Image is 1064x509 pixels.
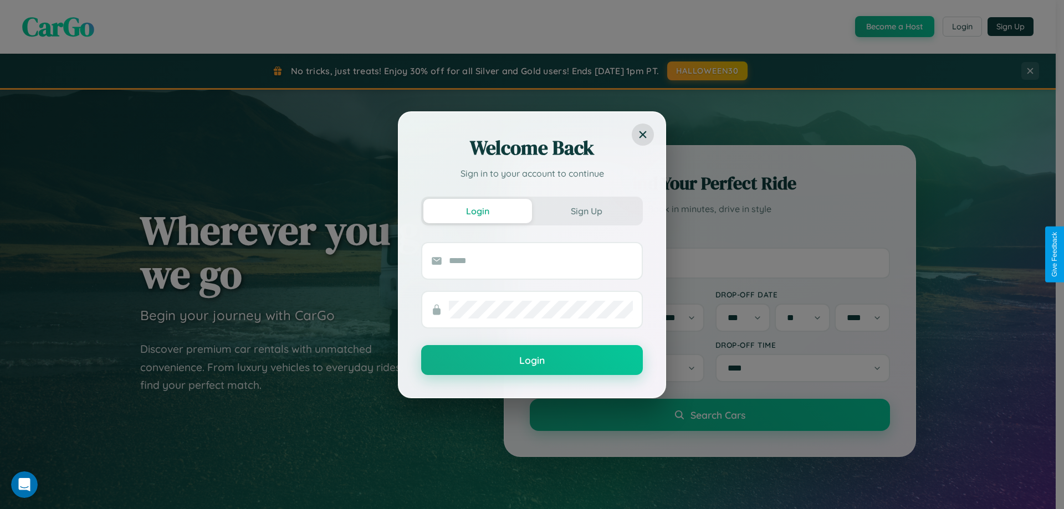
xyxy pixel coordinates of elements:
[421,135,643,161] h2: Welcome Back
[423,199,532,223] button: Login
[421,345,643,375] button: Login
[1051,232,1058,277] div: Give Feedback
[421,167,643,180] p: Sign in to your account to continue
[11,471,38,498] iframe: Intercom live chat
[532,199,641,223] button: Sign Up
